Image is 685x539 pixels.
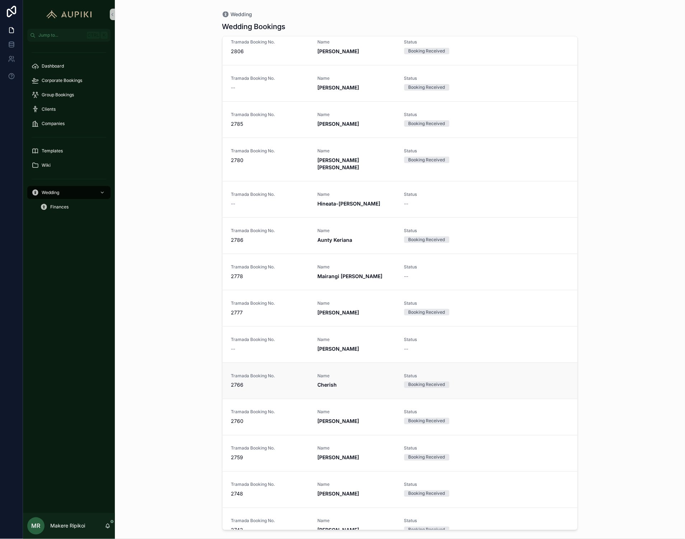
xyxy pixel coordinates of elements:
[231,48,309,55] span: 2806
[318,75,396,81] span: Name
[318,482,396,488] span: Name
[404,75,482,81] span: Status
[42,63,64,69] span: Dashboard
[38,32,84,38] span: Jump to...
[231,120,309,128] span: 2785
[32,522,41,530] span: MR
[231,490,309,498] span: 2748
[318,157,361,170] strong: [PERSON_NAME] [PERSON_NAME]
[222,11,252,18] a: Wedding
[87,32,100,39] span: Ctrl
[318,300,396,306] span: Name
[231,454,309,461] span: 2759
[404,482,482,488] span: Status
[23,42,115,223] div: scrollable content
[404,264,482,270] span: Status
[50,204,69,210] span: Finances
[404,518,482,524] span: Status
[318,273,383,279] strong: Mairangi [PERSON_NAME]
[42,78,82,83] span: Corporate Bookings
[223,326,578,363] a: Tramada Booking No.--Name[PERSON_NAME]Status--
[223,65,578,101] a: Tramada Booking No.--Name[PERSON_NAME]StatusBooking Received
[404,446,482,451] span: Status
[409,120,445,127] div: Booking Received
[231,39,309,45] span: Tramada Booking No.
[318,455,359,461] strong: [PERSON_NAME]
[318,228,396,234] span: Name
[27,159,111,172] a: Wiki
[404,228,482,234] span: Status
[409,490,445,497] div: Booking Received
[404,200,409,207] span: --
[231,236,309,244] span: 2786
[36,201,111,213] a: Finances
[101,32,107,38] span: K
[318,337,396,342] span: Name
[231,148,309,154] span: Tramada Booking No.
[231,273,309,280] span: 2778
[409,84,445,91] div: Booking Received
[27,74,111,87] a: Corporate Bookings
[231,418,309,425] span: 2760
[42,190,59,195] span: Wedding
[404,345,409,353] span: --
[223,138,578,181] a: Tramada Booking No.2780Name[PERSON_NAME] [PERSON_NAME]StatusBooking Received
[409,454,445,461] div: Booking Received
[318,264,396,270] span: Name
[318,409,396,415] span: Name
[43,9,95,20] img: App logo
[318,518,396,524] span: Name
[27,144,111,157] a: Templates
[231,309,309,316] span: 2777
[231,482,309,488] span: Tramada Booking No.
[318,121,359,127] strong: [PERSON_NAME]
[231,11,252,18] span: Wedding
[318,446,396,451] span: Name
[404,337,482,342] span: Status
[409,236,445,243] div: Booking Received
[318,382,337,388] strong: Cherish
[231,518,309,524] span: Tramada Booking No.
[223,217,578,254] a: Tramada Booking No.2786NameAunty KerianaStatusBooking Received
[231,373,309,379] span: Tramada Booking No.
[318,309,359,315] strong: [PERSON_NAME]
[223,181,578,217] a: Tramada Booking No.--NameHineata-[PERSON_NAME]Status--
[404,39,482,45] span: Status
[27,88,111,101] a: Group Bookings
[318,48,359,54] strong: [PERSON_NAME]
[27,117,111,130] a: Companies
[409,309,445,315] div: Booking Received
[223,435,578,471] a: Tramada Booking No.2759Name[PERSON_NAME]StatusBooking Received
[404,112,482,118] span: Status
[231,382,309,389] span: 2766
[318,346,359,352] strong: [PERSON_NAME]
[404,373,482,379] span: Status
[223,471,578,508] a: Tramada Booking No.2748Name[PERSON_NAME]StatusBooking Received
[42,121,65,126] span: Companies
[231,345,236,353] span: --
[223,29,578,65] a: Tramada Booking No.2806Name[PERSON_NAME]StatusBooking Received
[318,39,396,45] span: Name
[42,106,56,112] span: Clients
[409,382,445,388] div: Booking Received
[318,201,381,207] strong: Hineata-[PERSON_NAME]
[231,264,309,270] span: Tramada Booking No.
[409,418,445,424] div: Booking Received
[223,101,578,138] a: Tramada Booking No.2785Name[PERSON_NAME]StatusBooking Received
[231,157,309,164] span: 2780
[27,103,111,116] a: Clients
[231,527,309,534] span: 2743
[231,409,309,415] span: Tramada Booking No.
[318,373,396,379] span: Name
[404,148,482,154] span: Status
[50,522,85,530] p: Makere Ripikoi
[231,337,309,342] span: Tramada Booking No.
[231,228,309,234] span: Tramada Booking No.
[318,527,359,533] strong: [PERSON_NAME]
[409,48,445,54] div: Booking Received
[27,29,111,42] button: Jump to...CtrlK
[404,192,482,197] span: Status
[404,300,482,306] span: Status
[223,399,578,435] a: Tramada Booking No.2760Name[PERSON_NAME]StatusBooking Received
[231,192,309,197] span: Tramada Booking No.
